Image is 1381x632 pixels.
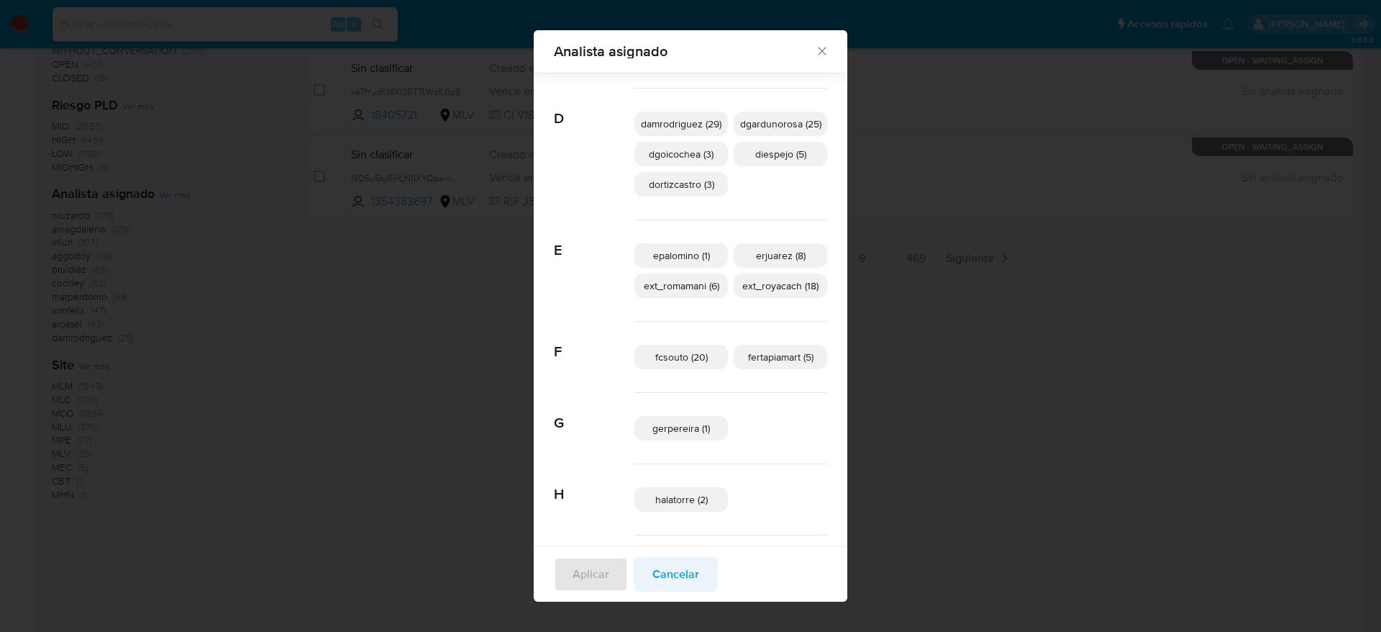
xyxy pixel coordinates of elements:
[655,350,708,364] span: fcsouto (20)
[734,243,827,268] div: erjuarez (8)
[748,350,813,364] span: fertapiamart (5)
[734,112,827,136] div: dgardunorosa (25)
[634,112,728,136] div: damrodriguez (29)
[554,536,634,574] span: I
[734,345,827,369] div: fertapiamart (5)
[655,492,708,507] span: halatorre (2)
[641,117,721,131] span: damrodriguez (29)
[634,142,728,166] div: dgoicochea (3)
[634,172,728,197] div: dortizcastro (3)
[634,487,728,512] div: halatorre (2)
[554,393,634,432] span: G
[740,117,821,131] span: dgardunorosa (25)
[649,147,714,161] span: dgoicochea (3)
[634,243,728,268] div: epalomino (1)
[755,147,806,161] span: diespejo (5)
[634,274,728,298] div: ext_romamani (6)
[734,274,827,298] div: ext_royacach (18)
[554,44,815,58] span: Analista asignado
[815,44,828,57] button: Cerrar
[652,559,699,590] span: Cancelar
[554,220,634,259] span: E
[554,322,634,361] span: F
[742,279,819,293] span: ext_royacach (18)
[653,248,710,263] span: epalomino (1)
[644,279,719,293] span: ext_romamani (6)
[756,248,806,263] span: erjuarez (8)
[634,416,728,441] div: gerpereira (1)
[634,345,728,369] div: fcsouto (20)
[634,557,718,592] button: Cancelar
[652,421,710,435] span: gerpereira (1)
[649,177,714,191] span: dortizcastro (3)
[554,464,634,503] span: H
[554,89,634,127] span: D
[734,142,827,166] div: diespejo (5)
